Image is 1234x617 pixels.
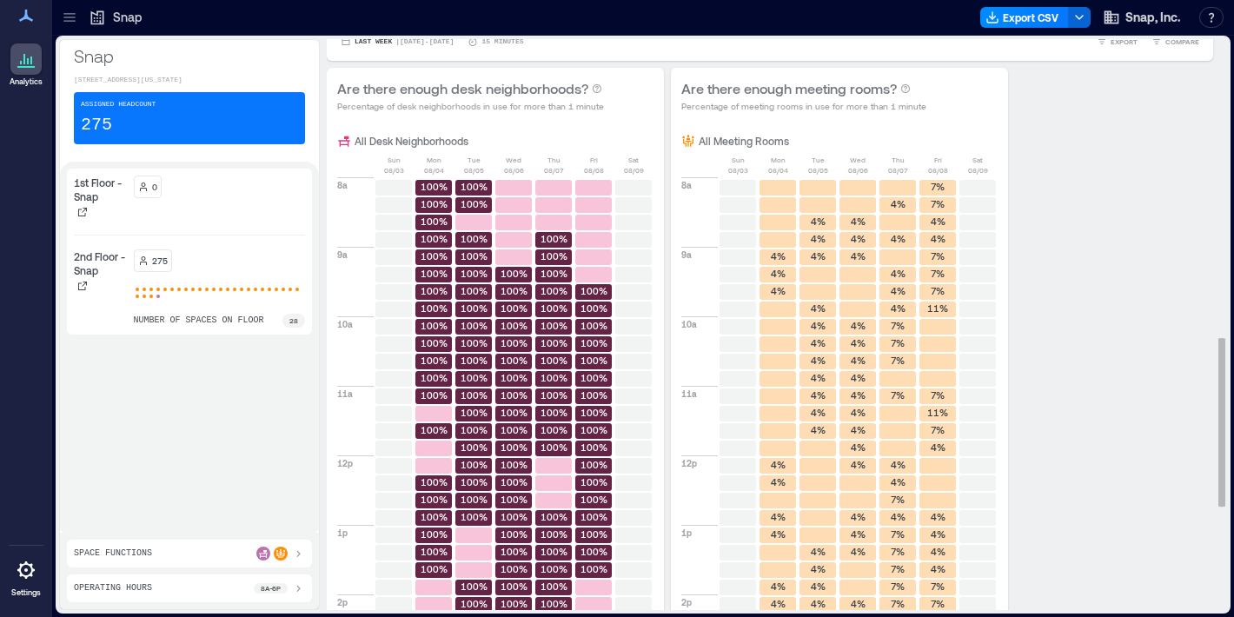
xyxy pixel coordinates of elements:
p: 8a [681,178,692,192]
p: 08/05 [464,165,484,176]
p: Fri [934,155,942,165]
text: 100% [501,302,527,314]
text: 4% [931,216,945,227]
text: 100% [421,389,448,401]
text: 100% [541,355,567,366]
p: 1p [337,526,348,540]
text: 100% [541,407,567,418]
text: 100% [461,581,488,592]
text: 100% [461,198,488,209]
text: 4% [811,233,826,244]
text: 4% [771,250,786,262]
p: 11a [681,387,697,401]
text: 100% [501,598,527,609]
text: 100% [581,459,607,470]
text: 4% [811,337,826,348]
text: 100% [461,302,488,314]
p: 08/09 [624,165,644,176]
p: All Meeting Rooms [699,134,789,148]
text: 4% [811,563,826,574]
text: 7% [891,355,905,366]
text: 100% [421,320,448,331]
text: 100% [421,268,448,279]
text: 7% [931,424,945,435]
text: 100% [541,598,567,609]
text: 100% [461,511,488,522]
p: All Desk Neighborhoods [355,134,468,148]
p: 1p [681,526,692,540]
text: 7% [891,546,905,557]
span: EXPORT [1111,36,1138,47]
text: 100% [541,233,567,244]
text: 100% [501,546,527,557]
text: 100% [581,337,607,348]
p: 08/03 [384,165,404,176]
text: 4% [931,528,945,540]
text: 4% [851,337,866,348]
text: 100% [581,563,607,574]
button: Last Week |[DATE]-[DATE] [337,33,457,50]
text: 100% [421,563,448,574]
p: 08/03 [728,165,748,176]
p: 2p [337,595,348,609]
p: Snap [74,43,305,68]
p: 08/04 [424,165,444,176]
text: 100% [501,389,527,401]
text: 100% [501,285,527,296]
text: 100% [581,511,607,522]
text: 7% [931,581,945,592]
p: Tue [468,155,481,165]
text: 100% [581,285,607,296]
text: 100% [421,511,448,522]
text: 7% [891,389,905,401]
text: 100% [501,407,527,418]
text: 4% [851,320,866,331]
text: 100% [461,494,488,505]
text: 7% [891,528,905,540]
text: 4% [811,389,826,401]
p: Snap [113,9,142,26]
text: 100% [461,268,488,279]
text: 100% [581,528,607,540]
p: 08/04 [768,165,788,176]
text: 100% [421,355,448,366]
text: 100% [541,285,567,296]
text: 4% [891,198,906,209]
p: number of spaces on floor [134,314,264,328]
p: Space Functions [74,547,152,561]
text: 4% [851,528,866,540]
p: Assigned Headcount [81,99,156,109]
p: 08/07 [888,165,908,176]
text: 100% [421,198,448,209]
p: Thu [892,155,905,165]
text: 4% [851,250,866,262]
text: 4% [811,216,826,227]
text: 7% [891,337,905,348]
p: 28 [289,315,298,326]
text: 4% [771,285,786,296]
text: 4% [851,233,866,244]
a: Settings [5,549,47,603]
text: 4% [771,268,786,279]
text: 100% [421,285,448,296]
text: 100% [421,302,448,314]
text: 4% [811,355,826,366]
p: 275 [152,254,168,268]
p: 2nd Floor - Snap [74,249,127,277]
text: 100% [581,441,607,453]
text: 7% [931,389,945,401]
text: 100% [461,598,488,609]
text: 100% [421,546,448,557]
text: 100% [421,250,448,262]
span: Snap, Inc. [1125,9,1180,26]
text: 7% [931,181,945,192]
text: 7% [891,598,905,609]
p: 08/06 [504,165,524,176]
text: 7% [891,320,905,331]
text: 100% [461,233,488,244]
text: 100% [421,424,448,435]
text: 4% [811,372,826,383]
text: 100% [501,355,527,366]
text: 100% [581,389,607,401]
text: 4% [811,546,826,557]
